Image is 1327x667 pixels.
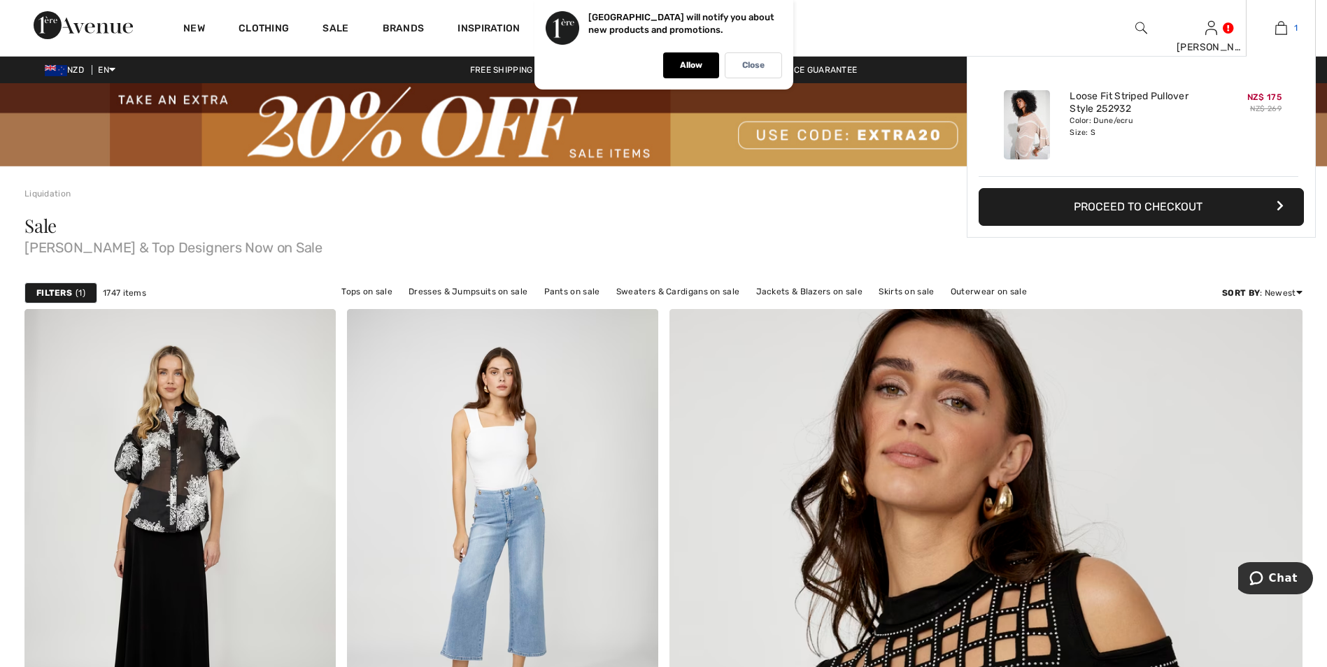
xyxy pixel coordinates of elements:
[1070,115,1207,138] div: Color: Dune/ecru Size: S
[34,11,133,39] img: 1ère Avenue
[98,65,115,75] span: EN
[402,282,534,301] a: Dresses & Jumpsuits on sale
[334,282,399,301] a: Tops on sale
[1070,90,1207,115] a: Loose Fit Striped Pullover Style 252932
[979,188,1304,226] button: Proceed to Checkout
[383,22,425,37] a: Brands
[944,282,1034,301] a: Outerwear on sale
[872,282,941,301] a: Skirts on sale
[1177,40,1245,55] div: [PERSON_NAME]
[1238,562,1313,597] iframe: Opens a widget where you can chat to one of our agents
[537,282,607,301] a: Pants on sale
[76,287,85,299] span: 1
[609,282,746,301] a: Sweaters & Cardigans on sale
[749,282,870,301] a: Jackets & Blazers on sale
[1247,92,1282,102] span: NZ$ 175
[1135,20,1147,36] img: search the website
[1004,90,1050,159] img: Loose Fit Striped Pullover Style 252932
[742,60,765,71] p: Close
[239,22,289,37] a: Clothing
[24,235,1303,254] span: [PERSON_NAME] & Top Designers Now on Sale
[103,287,146,299] span: 1747 items
[1247,20,1315,36] a: 1
[36,287,72,299] strong: Filters
[1250,104,1282,113] s: NZ$ 269
[459,65,642,75] a: Free shipping on orders over $250
[183,22,205,37] a: New
[45,65,67,76] img: New Zealand Dollar
[24,189,71,199] a: Liquidation
[733,65,869,75] a: Lowest Price Guarantee
[1294,22,1298,34] span: 1
[24,213,57,238] span: Sale
[457,22,520,37] span: Inspiration
[1205,21,1217,34] a: Sign In
[1275,20,1287,36] img: My Bag
[45,65,90,75] span: NZD
[322,22,348,37] a: Sale
[588,12,774,35] p: [GEOGRAPHIC_DATA] will notify you about new products and promotions.
[1205,20,1217,36] img: My Info
[680,60,702,71] p: Allow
